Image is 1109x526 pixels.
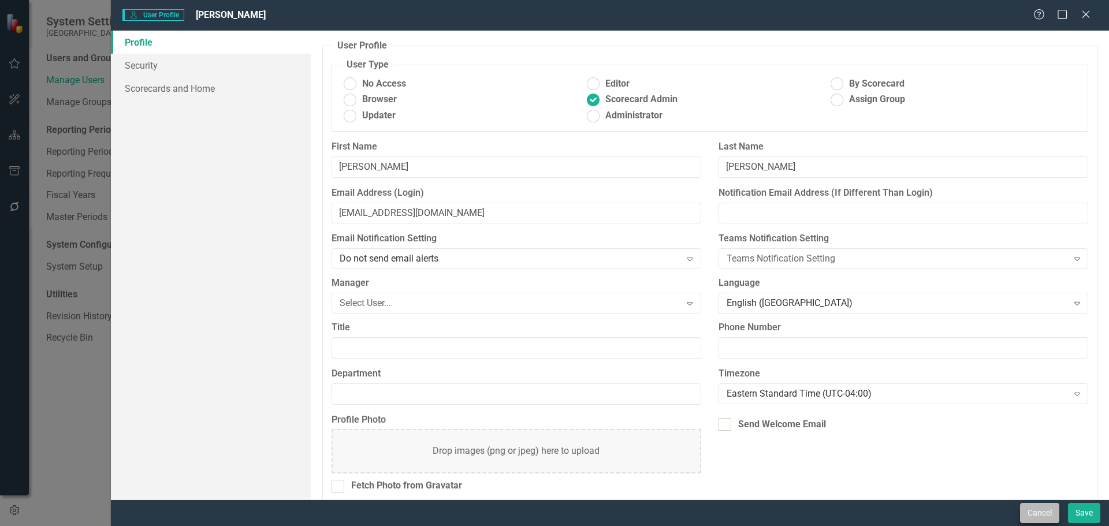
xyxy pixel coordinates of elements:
div: Select User... [340,297,681,310]
span: Editor [605,77,630,91]
label: Title [332,321,701,334]
label: Language [719,277,1088,290]
span: No Access [362,77,406,91]
a: Profile [111,31,311,54]
label: Phone Number [719,321,1088,334]
span: Administrator [605,109,663,122]
div: Teams Notification Setting [727,252,1068,266]
span: Updater [362,109,396,122]
div: English ([GEOGRAPHIC_DATA]) [727,297,1068,310]
button: Save [1068,503,1100,523]
span: User Profile [122,9,184,21]
label: Notification Email Address (If Different Than Login) [719,186,1088,200]
button: Cancel [1020,503,1059,523]
label: Teams Notification Setting [719,232,1088,245]
label: First Name [332,140,701,154]
a: Security [111,54,311,77]
span: [PERSON_NAME] [196,9,266,20]
span: By Scorecard [849,77,905,91]
div: Eastern Standard Time (UTC-04:00) [727,387,1068,400]
span: Browser [362,93,397,106]
label: Last Name [719,140,1088,154]
div: Do not send email alerts [340,252,681,266]
label: Profile Photo [332,413,701,427]
label: Email Address (Login) [332,186,701,200]
span: Scorecard Admin [605,93,678,106]
label: Manager [332,277,701,290]
div: Drop images (png or jpeg) here to upload [433,445,600,458]
div: Send Welcome Email [738,418,826,431]
a: Scorecards and Home [111,77,311,100]
legend: User Profile [332,39,393,53]
label: Department [332,367,701,380]
span: Assign Group [849,93,905,106]
legend: User Type [341,58,395,72]
label: Timezone [719,367,1088,380]
div: Fetch Photo from Gravatar [351,479,462,493]
label: Email Notification Setting [332,232,701,245]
